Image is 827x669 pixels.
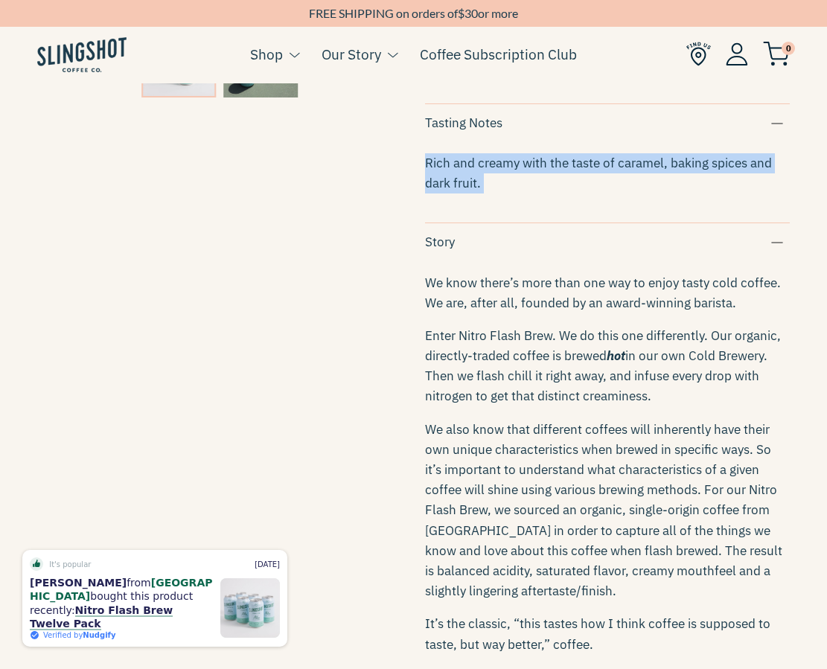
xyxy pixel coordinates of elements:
span: It’s the classic, “this tastes how I think coffee is supposed to taste, but way better,” coffee. [425,615,770,652]
a: Shop [250,43,283,65]
span: Rich and creamy with the taste of caramel, baking spices and dark fruit. [425,155,772,191]
i: hot [607,348,625,364]
span: We know there’s more than one way to enjoy tasty cold coffee. We are, after all, founded by an aw... [425,275,781,311]
div: Tasting Notes [425,113,791,133]
span: in our own Cold Brewery. Then we flash chill it right away, and infuse every drop with nitrogen t... [425,348,767,404]
img: Find Us [686,42,711,66]
img: cart [763,42,790,66]
span: 0 [782,42,795,55]
img: Account [726,42,748,65]
a: Our Story [322,43,381,65]
a: 0 [763,45,790,63]
div: Story [425,232,791,252]
span: Enter Nitro Flash Brew. We do this one differently. Our organic, directly-traded coffee is brewed [425,327,781,364]
span: 30 [464,6,478,20]
span: We also know that different coffees will inherently have their own unique characteristics when br... [425,421,782,600]
span: $ [458,6,464,20]
a: Coffee Subscription Club [420,43,577,65]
